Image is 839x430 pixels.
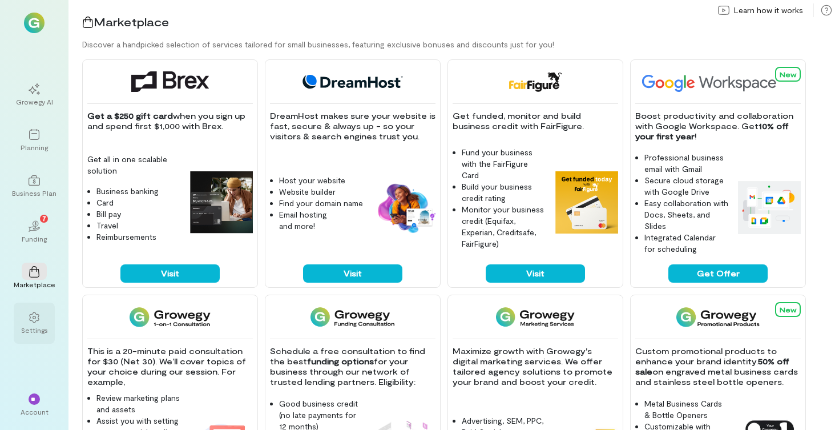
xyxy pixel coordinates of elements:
strong: Get a $250 gift card [87,111,173,120]
p: Get all in one scalable solution [87,154,181,176]
p: DreamHost makes sure your website is fast, secure & always up - so your visitors & search engines... [270,111,435,142]
img: Brex [131,71,209,92]
li: Business banking [96,186,181,197]
strong: funding options [307,356,374,366]
li: Integrated Calendar for scheduling [644,232,729,255]
img: FairFigure [508,71,562,92]
img: Growegy Promo Products [676,307,760,327]
li: Travel [96,220,181,231]
span: New [780,70,796,78]
img: Google Workspace feature [738,181,801,234]
div: Account [21,407,49,416]
li: Card [96,197,181,208]
a: Planning [14,120,55,161]
div: Discover a handpicked selection of services tailored for small businesses, featuring exclusive bo... [82,39,839,50]
a: Business Plan [14,166,55,207]
img: 1-on-1 Consultation [130,307,210,327]
p: Schedule a free consultation to find the best for your business through our network of trusted le... [270,346,435,387]
strong: 10% off your first year [635,121,791,141]
li: Secure cloud storage with Google Drive [644,175,729,198]
li: Host your website [279,175,364,186]
span: 7 [42,213,46,223]
a: Settings [14,303,55,344]
li: Metal Business Cards & Bottle Openers [644,398,729,421]
button: Visit [303,264,402,283]
img: Google Workspace [635,71,803,92]
li: Build your business credit rating [462,181,546,204]
div: Marketplace [14,280,55,289]
img: DreamHost feature [373,182,435,234]
li: Monitor your business credit (Equifax, Experian, Creditsafe, FairFigure) [462,204,546,250]
img: DreamHost [299,71,407,92]
img: Growegy - Marketing Services [496,307,575,327]
p: Custom promotional products to enhance your brand identity. on engraved metal business cards and ... [635,346,801,387]
p: Boost productivity and collaboration with Google Workspace. Get ! [635,111,801,142]
p: Get funded, monitor and build business credit with FairFigure. [453,111,618,131]
a: Funding [14,211,55,252]
a: Marketplace [14,257,55,298]
span: Marketplace [94,15,169,29]
li: Easy collaboration with Docs, Sheets, and Slides [644,198,729,232]
a: Growegy AI [14,74,55,115]
span: Learn how it works [734,5,803,16]
strong: 50% off sale [635,356,792,376]
div: Business Plan [12,188,57,198]
div: Planning [21,143,48,152]
img: Funding Consultation [310,307,394,327]
li: Fund your business with the FairFigure Card [462,147,546,181]
button: Get Offer [668,264,768,283]
img: FairFigure feature [555,171,618,234]
li: Email hosting and more! [279,209,364,232]
li: Bill pay [96,208,181,220]
p: when you sign up and spend first $1,000 with Brex. [87,111,253,131]
li: Website builder [279,186,364,198]
button: Visit [486,264,585,283]
li: Reimbursements [96,231,181,243]
p: This is a 20-minute paid consultation for $30 (Net 30). We’ll cover topics of your choice during ... [87,346,253,387]
div: Growegy AI [16,97,53,106]
img: Brex feature [190,171,253,234]
li: Professional business email with Gmail [644,152,729,175]
div: Settings [21,325,48,335]
p: Maximize growth with Growegy's digital marketing services. We offer tailored agency solutions to ... [453,346,618,387]
button: Visit [120,264,220,283]
span: New [780,306,796,314]
div: Funding [22,234,47,243]
li: Review marketing plans and assets [96,392,181,415]
li: Find your domain name [279,198,364,209]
